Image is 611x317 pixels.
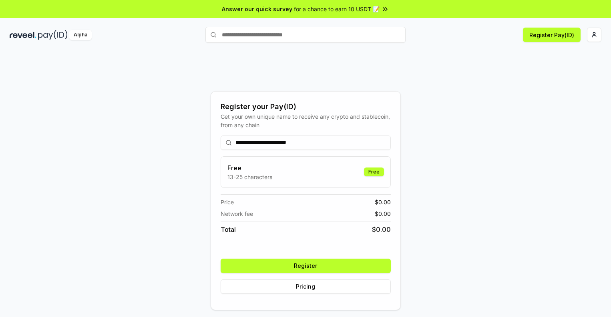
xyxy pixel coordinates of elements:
[372,225,391,234] span: $ 0.00
[227,173,272,181] p: 13-25 characters
[221,225,236,234] span: Total
[221,101,391,112] div: Register your Pay(ID)
[221,112,391,129] div: Get your own unique name to receive any crypto and stablecoin, from any chain
[221,259,391,273] button: Register
[523,28,581,42] button: Register Pay(ID)
[38,30,68,40] img: pay_id
[69,30,92,40] div: Alpha
[375,198,391,206] span: $ 0.00
[222,5,292,13] span: Answer our quick survey
[294,5,380,13] span: for a chance to earn 10 USDT 📝
[375,209,391,218] span: $ 0.00
[221,209,253,218] span: Network fee
[10,30,36,40] img: reveel_dark
[364,167,384,176] div: Free
[221,279,391,294] button: Pricing
[221,198,234,206] span: Price
[227,163,272,173] h3: Free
